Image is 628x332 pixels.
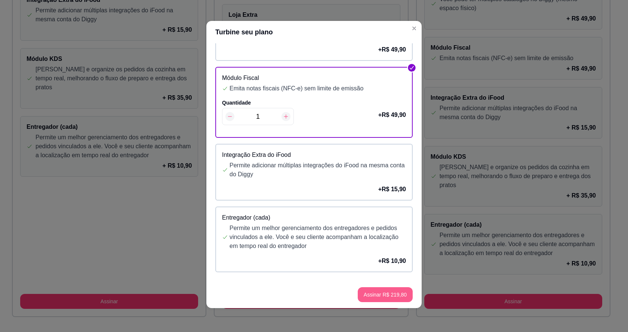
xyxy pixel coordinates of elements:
[378,45,406,54] p: + R$ 49,90
[206,21,422,43] header: Turbine seu plano
[222,99,294,106] label: Quantidade
[230,84,406,93] p: Emita notas fiscais (NFC-e) sem limite de emissão
[222,151,406,159] p: Integração Extra do iFood
[378,257,406,266] p: + R$ 10,90
[222,213,406,222] p: Entregador (cada)
[408,22,420,34] button: Close
[230,224,406,251] p: Permite um melhor gerenciamento dos entregadores e pedidos vinculados a ele. Você e seu cliente a...
[358,287,413,302] button: Assinar R$ 219,80
[222,74,406,83] p: Módulo Fiscal
[378,111,406,120] p: + R$ 49,90
[378,185,406,194] p: + R$ 15,90
[230,161,406,179] p: Permite adicionar múltiplas integrações do iFood na mesma conta do Diggy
